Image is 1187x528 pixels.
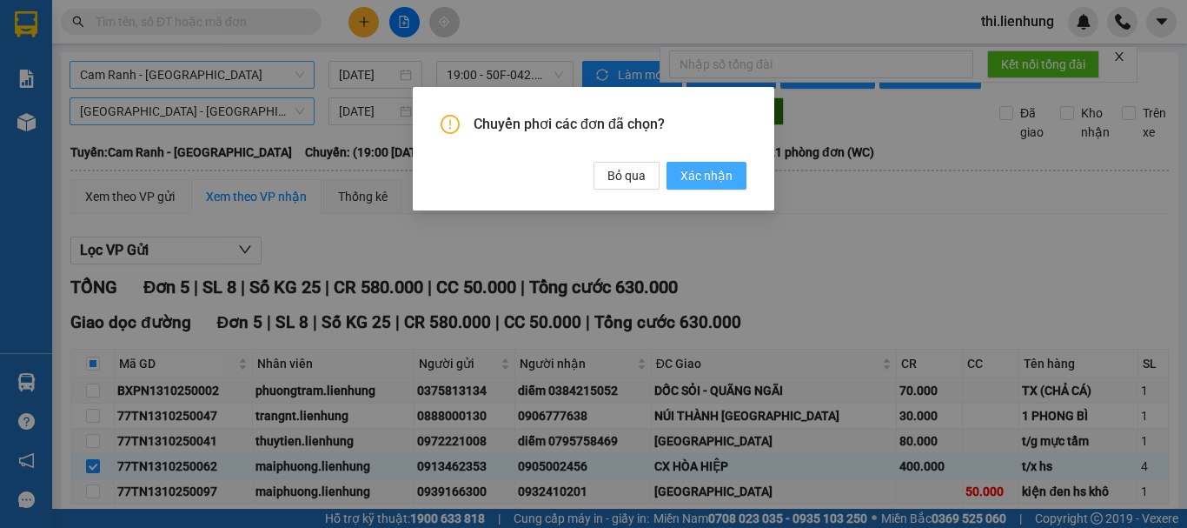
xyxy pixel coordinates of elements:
[593,162,660,190] button: Bỏ qua
[666,162,746,190] button: Xác nhận
[607,166,646,185] span: Bỏ qua
[680,166,733,185] span: Xác nhận
[441,115,460,134] span: exclamation-circle
[474,115,746,134] span: Chuyển phơi các đơn đã chọn?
